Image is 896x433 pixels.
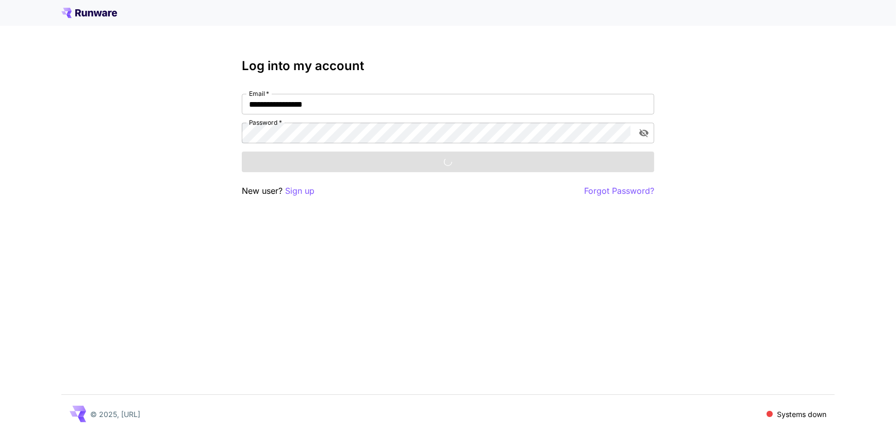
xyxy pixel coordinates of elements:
p: Systems down [777,409,826,420]
label: Password [249,118,282,127]
p: © 2025, [URL] [90,409,140,420]
button: Forgot Password? [584,185,654,197]
button: toggle password visibility [635,124,653,142]
button: Sign up [285,185,314,197]
h3: Log into my account [242,59,654,73]
p: New user? [242,185,314,197]
label: Email [249,89,269,98]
